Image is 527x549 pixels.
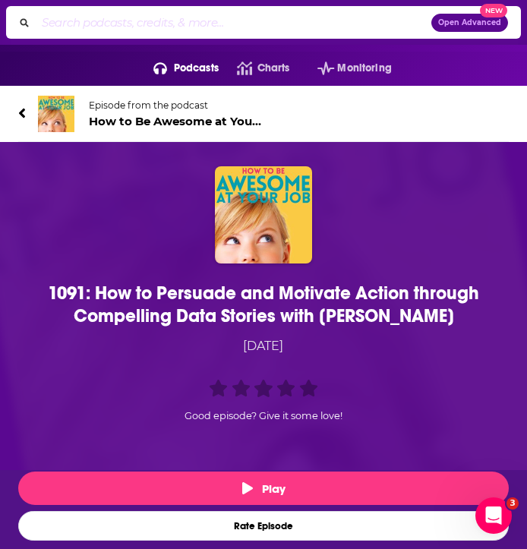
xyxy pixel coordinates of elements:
div: [DATE] [53,336,474,356]
iframe: Intercom live chat [475,497,512,534]
button: open menu [299,56,392,80]
button: Open AdvancedNew [431,14,508,32]
img: How to Be Awesome at Your Job [38,96,74,132]
span: Play [242,481,286,496]
span: Monitoring [337,58,391,79]
span: Charts [257,58,290,79]
img: 1091: How to Persuade and Motivate Action through Compelling Data Stories with Mike Cisneros [215,166,312,263]
span: Episode from the podcast [89,99,263,111]
input: Search podcasts, credits, & more... [36,11,431,35]
button: Play [18,472,509,505]
a: Charts [219,56,289,80]
div: Rate Episode [18,511,509,541]
span: How to Be Awesome at Your Job [89,114,263,128]
button: open menu [135,56,219,80]
span: Open Advanced [438,19,501,27]
span: New [480,4,507,18]
span: Podcasts [174,58,219,79]
div: Search podcasts, credits, & more... [6,6,521,39]
a: How to Be Awesome at Your JobEpisode from the podcastHow to Be Awesome at Your Job [18,96,263,132]
span: Good episode? Give it some love! [185,410,342,421]
span: 3 [506,497,519,510]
